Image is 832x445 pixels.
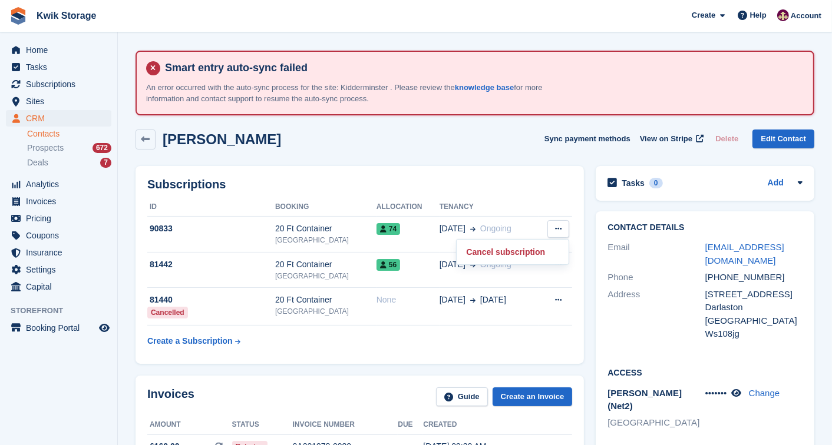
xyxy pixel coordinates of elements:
[705,314,803,328] div: [GEOGRAPHIC_DATA]
[461,244,564,260] p: Cancel subscription
[293,416,398,434] th: Invoice number
[6,244,111,261] a: menu
[27,142,64,154] span: Prospects
[791,10,821,22] span: Account
[768,177,784,190] a: Add
[26,244,97,261] span: Insurance
[705,271,803,284] div: [PHONE_NUMBER]
[6,227,111,244] a: menu
[752,129,814,149] a: Edit Contact
[147,222,275,235] div: 90833
[27,128,111,140] a: Contacts
[377,223,400,235] span: 74
[608,366,803,378] h2: Access
[705,327,803,341] div: Ws108jg
[635,129,706,149] a: View on Stripe
[480,224,511,233] span: Ongoing
[275,306,377,317] div: [GEOGRAPHIC_DATA]
[146,82,559,105] p: An error occurred with the auto-sync process for the site: Kidderminster . Please review the for ...
[480,260,511,269] span: Ongoing
[622,178,645,188] h2: Tasks
[436,387,488,407] a: Guide
[27,142,111,154] a: Prospects 672
[147,178,572,191] h2: Subscriptions
[440,294,465,306] span: [DATE]
[26,193,97,210] span: Invoices
[147,416,232,434] th: Amount
[6,320,111,336] a: menu
[100,158,111,168] div: 7
[711,129,743,149] button: Delete
[97,321,111,335] a: Preview store
[275,258,377,271] div: 20 Ft Container
[6,210,111,227] a: menu
[275,294,377,306] div: 20 Ft Container
[275,222,377,235] div: 20 Ft Container
[692,9,715,21] span: Create
[26,227,97,244] span: Coupons
[26,261,97,278] span: Settings
[147,387,194,407] h2: Invoices
[6,278,111,295] a: menu
[26,210,97,227] span: Pricing
[26,278,97,295] span: Capital
[26,59,97,75] span: Tasks
[608,416,705,430] li: [GEOGRAPHIC_DATA]
[440,258,465,271] span: [DATE]
[440,198,539,217] th: Tenancy
[398,416,423,434] th: Due
[705,301,803,314] div: Darlaston
[608,241,705,267] div: Email
[26,42,97,58] span: Home
[377,259,400,271] span: 56
[608,288,705,341] div: Address
[705,288,803,301] div: [STREET_ADDRESS]
[649,178,663,188] div: 0
[493,387,573,407] a: Create an Invoice
[777,9,789,21] img: ellie tragonette
[275,271,377,281] div: [GEOGRAPHIC_DATA]
[147,307,188,318] div: Cancelled
[9,7,27,25] img: stora-icon-8386f47178a22dfd0bd8f6a31ec36ba5ce8667c1dd55bd0f319d3a0aa187defe.svg
[32,6,101,25] a: Kwik Storage
[26,176,97,192] span: Analytics
[705,242,784,265] a: [EMAIL_ADDRESS][DOMAIN_NAME]
[455,83,514,92] a: knowledge base
[544,129,630,149] button: Sync payment methods
[163,131,281,147] h2: [PERSON_NAME]
[705,388,727,398] span: •••••••
[26,76,97,92] span: Subscriptions
[160,61,804,75] h4: Smart entry auto-sync failed
[749,388,780,398] a: Change
[377,198,440,217] th: Allocation
[6,76,111,92] a: menu
[26,110,97,127] span: CRM
[440,222,465,235] span: [DATE]
[6,261,111,278] a: menu
[750,9,767,21] span: Help
[11,305,117,317] span: Storefront
[640,133,692,145] span: View on Stripe
[27,157,48,168] span: Deals
[26,320,97,336] span: Booking Portal
[147,294,275,306] div: 81440
[26,93,97,109] span: Sites
[147,198,275,217] th: ID
[147,335,233,347] div: Create a Subscription
[608,388,682,411] span: [PERSON_NAME] (Net2)
[93,143,111,153] div: 672
[377,294,440,306] div: None
[6,59,111,75] a: menu
[6,176,111,192] a: menu
[275,198,377,217] th: Booking
[608,223,803,233] h2: Contact Details
[232,416,293,434] th: Status
[27,157,111,169] a: Deals 7
[147,330,240,352] a: Create a Subscription
[275,235,377,245] div: [GEOGRAPHIC_DATA]
[608,271,705,284] div: Phone
[6,93,111,109] a: menu
[480,294,506,306] span: [DATE]
[423,416,530,434] th: Created
[6,193,111,210] a: menu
